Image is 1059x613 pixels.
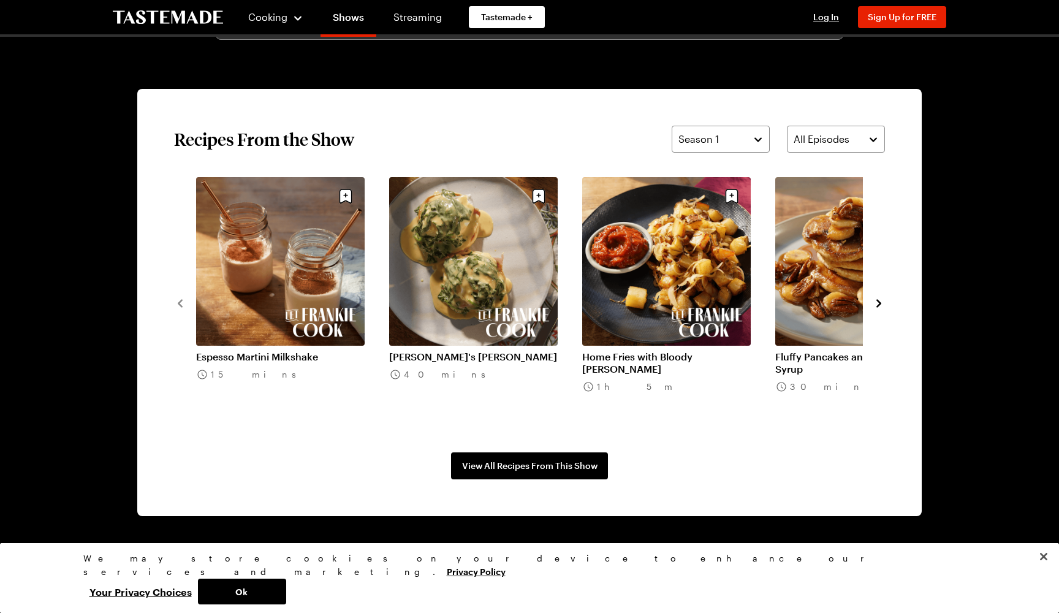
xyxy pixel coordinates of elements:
a: To Tastemade Home Page [113,10,223,25]
span: All Episodes [794,132,849,147]
div: 3 / 30 [582,177,775,428]
h2: Recipes From the Show [174,128,354,150]
a: Fluffy Pancakes and Banana Pecan Syrup [775,351,944,375]
span: Sign Up for FREE [868,12,936,22]
a: View All Recipes From This Show [451,452,608,479]
span: Season 1 [678,132,719,147]
button: Save recipe [334,185,357,208]
span: View All Recipes From This Show [462,460,598,472]
a: [PERSON_NAME]'s [PERSON_NAME] [389,351,558,363]
button: Save recipe [720,185,743,208]
div: 1 / 30 [196,177,389,428]
span: Cooking [248,11,287,23]
span: Tastemade + [481,11,533,23]
button: Your Privacy Choices [83,579,198,604]
a: More information about your privacy, opens in a new tab [447,565,506,577]
button: Ok [198,579,286,604]
a: Shows [321,2,376,37]
div: Privacy [83,552,966,604]
button: Cooking [248,2,303,32]
button: Season 1 [672,126,770,153]
div: 2 / 30 [389,177,582,428]
button: Close [1030,543,1057,570]
span: Log In [813,12,839,22]
a: Tastemade + [469,6,545,28]
button: Sign Up for FREE [858,6,946,28]
button: All Episodes [787,126,885,153]
button: Save recipe [527,185,550,208]
a: Home Fries with Bloody [PERSON_NAME] [582,351,751,375]
button: Log In [802,11,851,23]
div: 4 / 30 [775,177,968,428]
a: Espesso Martini Milkshake [196,351,365,363]
button: navigate to next item [873,295,885,310]
div: We may store cookies on your device to enhance our services and marketing. [83,552,966,579]
button: navigate to previous item [174,295,186,310]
